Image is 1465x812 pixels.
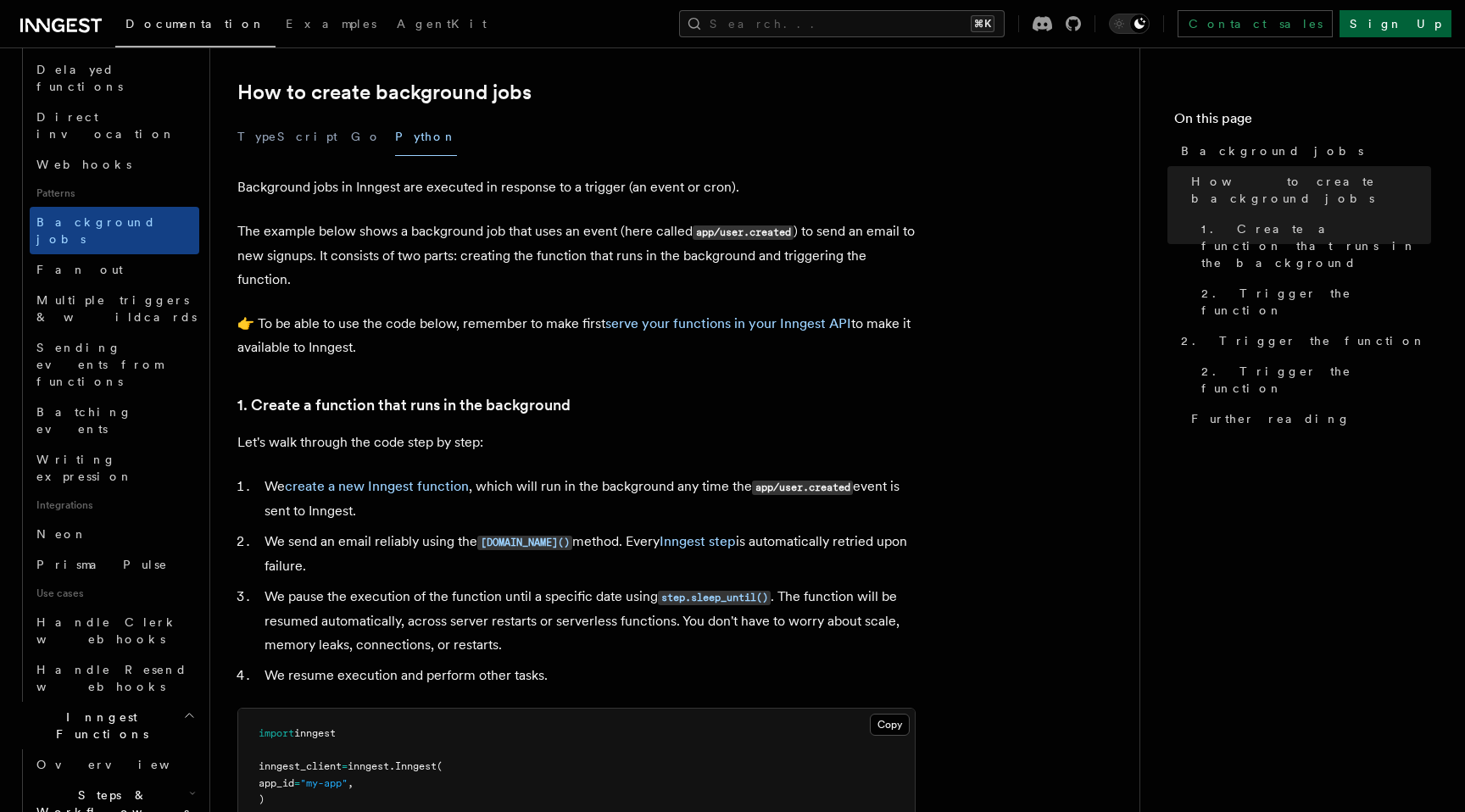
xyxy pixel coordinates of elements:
span: Direct invocation [36,110,175,141]
a: Neon [30,519,199,549]
a: Documentation [115,5,276,47]
a: serve your functions in your Inngest API [605,315,851,331]
span: 2. Trigger the function [1201,285,1431,319]
button: Go [351,118,382,156]
span: inngest_client [259,760,342,772]
p: Background jobs in Inngest are executed in response to a trigger (an event or cron). [237,175,916,199]
span: Background jobs [1181,142,1363,159]
h4: On this page [1174,108,1431,136]
a: step.sleep_until() [658,588,771,604]
a: 2. Trigger the function [1174,325,1431,356]
span: AgentKit [397,17,487,31]
span: import [259,727,294,739]
span: Further reading [1191,410,1351,427]
a: 2. Trigger the function [1195,278,1431,325]
a: How to create background jobs [237,81,532,104]
span: inngest [348,760,389,772]
a: 1. Create a function that runs in the background [1195,214,1431,278]
a: Sign Up [1340,10,1451,37]
p: Let's walk through the code step by step: [237,431,916,454]
span: Inngest Functions [14,709,183,742]
span: ) [259,793,265,805]
span: Webhooks [36,158,131,171]
span: Overview [36,758,211,771]
li: We , which will run in the background any time the event is sent to Inngest. [259,475,916,523]
a: Background jobs [30,207,199,254]
span: Neon [36,527,87,541]
span: Background jobs [36,215,156,246]
span: Fan out [36,263,123,276]
span: Inngest [395,760,437,772]
span: Examples [286,17,376,31]
a: Multiple triggers & wildcards [30,285,199,332]
span: How to create background jobs [1191,173,1431,207]
a: Delayed functions [30,54,199,102]
span: Handle Resend webhooks [36,663,187,693]
span: Patterns [30,180,199,207]
button: TypeScript [237,118,337,156]
li: We pause the execution of the function until a specific date using . The function will be resumed... [259,585,916,657]
code: [DOMAIN_NAME]() [477,536,572,550]
a: Contact sales [1178,10,1333,37]
button: Python [395,118,457,156]
button: Toggle dark mode [1109,14,1150,34]
li: We resume execution and perform other tasks. [259,664,916,687]
kbd: ⌘K [971,15,994,32]
a: Overview [30,749,199,780]
a: 1. Create a function that runs in the background [237,393,571,417]
span: inngest [294,727,336,739]
span: 2. Trigger the function [1201,363,1431,397]
a: Further reading [1184,403,1431,434]
a: How to create background jobs [1184,166,1431,214]
span: Handle Clerk webhooks [36,615,178,646]
span: Documentation [125,17,265,31]
a: Examples [276,5,387,46]
a: Webhooks [30,149,199,180]
button: Search...⌘K [679,10,1005,37]
span: Integrations [30,492,199,519]
a: Sending events from functions [30,332,199,397]
span: = [294,777,300,789]
span: , [348,777,354,789]
span: . [389,760,395,772]
a: Prisma Pulse [30,549,199,580]
li: We send an email reliably using the method. Every is automatically retried upon failure. [259,530,916,578]
a: Handle Resend webhooks [30,654,199,702]
a: Handle Clerk webhooks [30,607,199,654]
span: Delayed functions [36,63,123,93]
a: Batching events [30,397,199,444]
a: Inngest step [660,533,736,549]
code: app/user.created [752,481,853,495]
a: [DOMAIN_NAME]() [477,533,572,549]
span: Use cases [30,580,199,607]
span: "my-app" [300,777,348,789]
p: The example below shows a background job that uses an event (here called ) to send an email to ne... [237,220,916,292]
button: Inngest Functions [14,702,199,749]
span: Prisma Pulse [36,558,168,571]
p: 👉 To be able to use the code below, remember to make first to make it available to Inngest. [237,312,916,359]
span: Writing expression [36,453,133,483]
a: Fan out [30,254,199,285]
span: app_id [259,777,294,789]
a: Background jobs [1174,136,1431,166]
span: Multiple triggers & wildcards [36,293,197,324]
code: step.sleep_until() [658,591,771,605]
a: Direct invocation [30,102,199,149]
a: create a new Inngest function [285,478,469,494]
a: 2. Trigger the function [1195,356,1431,403]
span: ( [437,760,443,772]
span: Sending events from functions [36,341,163,388]
button: Copy [870,714,910,736]
span: Batching events [36,405,132,436]
span: 2. Trigger the function [1181,332,1426,349]
code: app/user.created [693,225,794,240]
span: 1. Create a function that runs in the background [1201,220,1431,271]
span: = [342,760,348,772]
a: AgentKit [387,5,497,46]
a: Writing expression [30,444,199,492]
